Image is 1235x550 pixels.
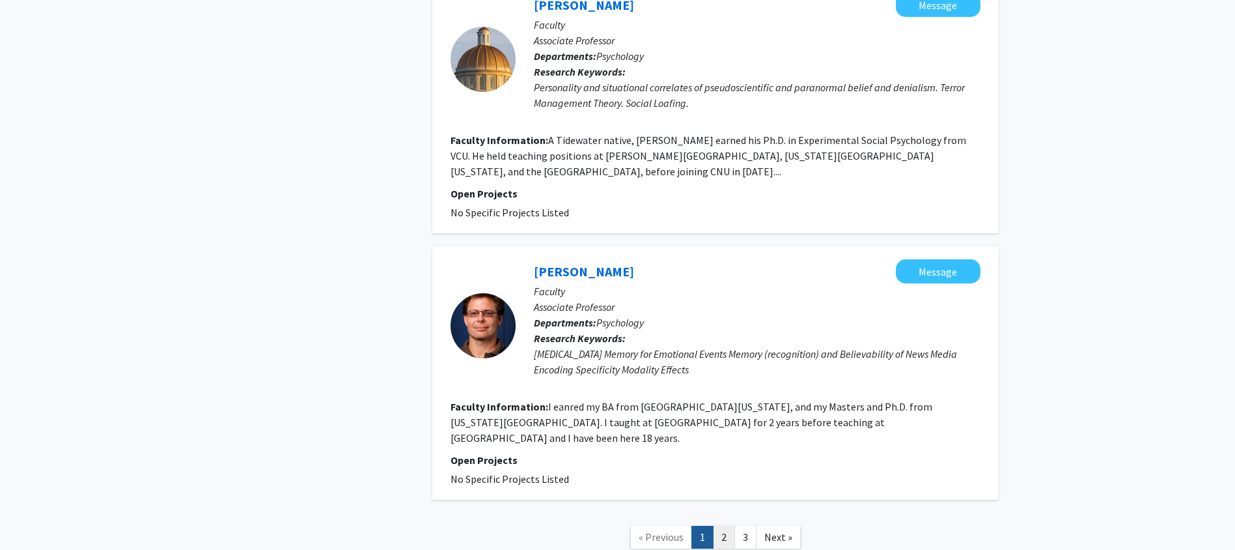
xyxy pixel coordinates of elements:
[451,400,932,444] fg-read-more: I eanred my BA from [GEOGRAPHIC_DATA][US_STATE], and my Masters and Ph.D. from [US_STATE][GEOGRAP...
[896,259,980,283] button: Message Jeff Gibbons
[451,186,980,201] p: Open Projects
[534,65,626,78] b: Research Keywords:
[451,134,966,178] fg-read-more: A Tidewater native, [PERSON_NAME] earned his Ph.D. in Experimental Social Psychology from VCU. He...
[451,134,548,147] b: Faculty Information:
[713,526,735,549] a: 2
[534,33,980,48] p: Associate Professor
[639,530,684,543] span: « Previous
[451,206,569,219] span: No Specific Projects Listed
[534,17,980,33] p: Faculty
[596,316,644,329] span: Psychology
[596,50,644,63] span: Psychology
[451,472,569,485] span: No Specific Projects Listed
[534,299,980,315] p: Associate Professor
[451,452,980,468] p: Open Projects
[764,530,792,543] span: Next »
[534,50,596,63] b: Departments:
[734,526,756,549] a: 3
[534,346,980,377] div: [MEDICAL_DATA] Memory for Emotional Events Memory (recognition) and Believability of News Media E...
[534,263,634,280] a: [PERSON_NAME]
[534,332,626,345] b: Research Keywords:
[534,316,596,329] b: Departments:
[691,526,714,549] a: 1
[630,526,692,549] a: Previous Page
[10,491,55,540] iframe: Chat
[451,400,548,413] b: Faculty Information:
[534,283,980,299] p: Faculty
[756,526,801,549] a: Next
[534,80,980,111] div: Personality and situational correlates of pseudoscientific and paranormal belief and denialism. T...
